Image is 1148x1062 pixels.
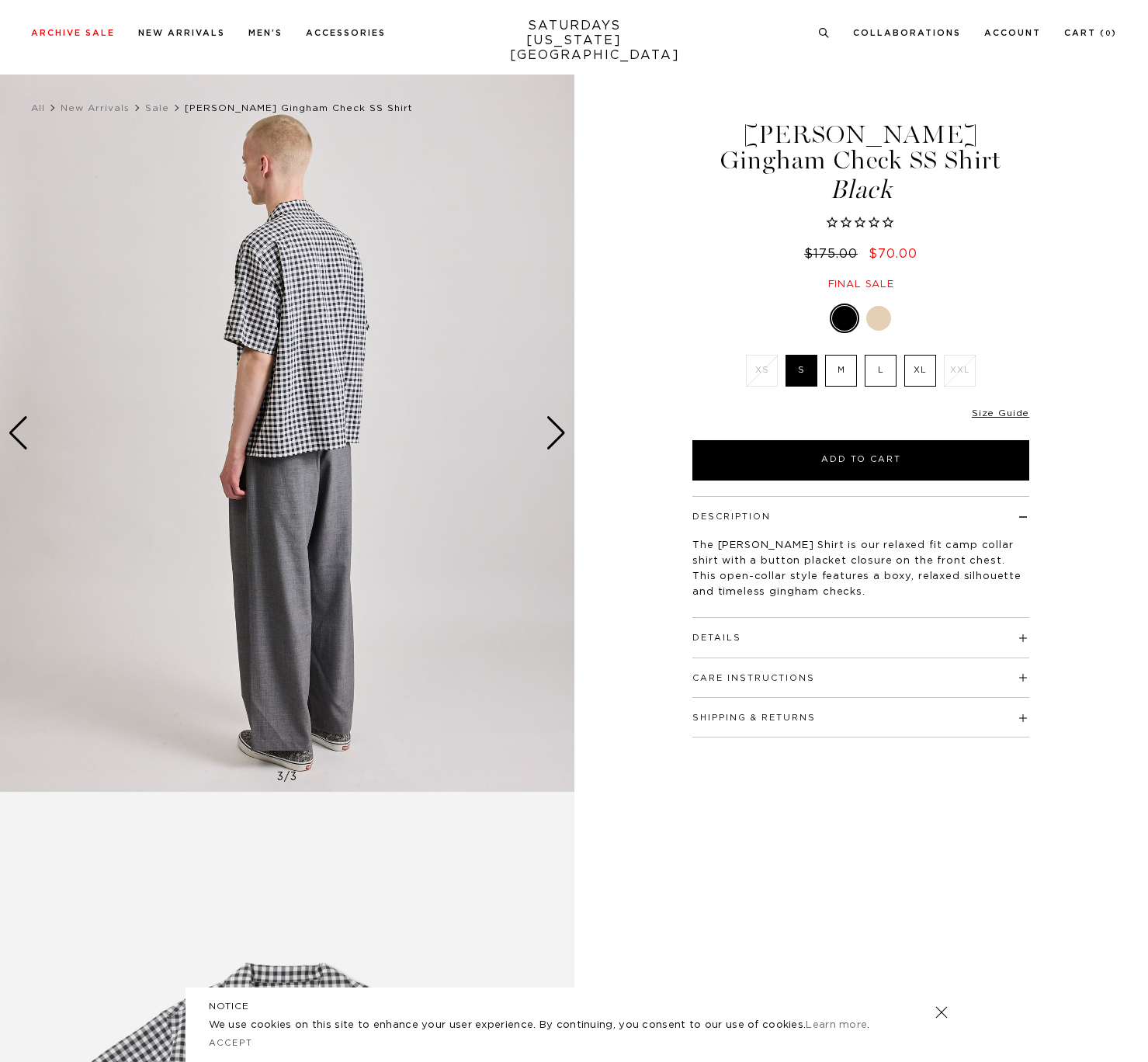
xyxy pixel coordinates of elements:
[692,713,816,722] button: Shipping & Returns
[209,999,940,1013] h5: NOTICE
[972,408,1029,418] a: Size Guide
[209,1039,254,1047] a: Accept
[61,103,130,113] a: New Arrivals
[692,440,1029,481] button: Add to Cart
[804,248,864,260] del: $175.00
[869,248,917,260] span: $70.00
[138,29,225,37] a: New Arrivals
[290,772,297,783] span: 3
[690,278,1032,291] div: Final sale
[248,29,283,37] a: Men's
[145,103,169,113] a: Sale
[185,103,413,113] span: [PERSON_NAME] Gingham Check SS Shirt
[692,512,771,521] button: Description
[692,674,815,682] button: Care Instructions
[277,772,284,783] span: 3
[786,355,817,387] label: S
[690,122,1032,203] h1: [PERSON_NAME] Gingham Check SS Shirt
[865,355,897,387] label: L
[510,19,638,63] a: SATURDAYS[US_STATE][GEOGRAPHIC_DATA]
[8,416,29,450] div: Previous slide
[31,29,115,37] a: Archive Sale
[209,1018,885,1033] p: We use cookies on this site to enhance your user experience. By continuing, you consent to our us...
[1105,30,1112,37] small: 0
[825,355,857,387] label: M
[692,538,1029,600] p: The [PERSON_NAME] Shirt is our relaxed fit camp collar shirt with a button placket closure on the...
[690,215,1032,232] span: Rated 0.0 out of 5 stars 0 reviews
[306,29,386,37] a: Accessories
[31,103,45,113] a: All
[690,177,1032,203] span: Black
[1064,29,1117,37] a: Cart (0)
[692,633,741,642] button: Details
[984,29,1041,37] a: Account
[806,1020,867,1030] a: Learn more
[904,355,936,387] label: XL
[853,29,961,37] a: Collaborations
[546,416,567,450] div: Next slide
